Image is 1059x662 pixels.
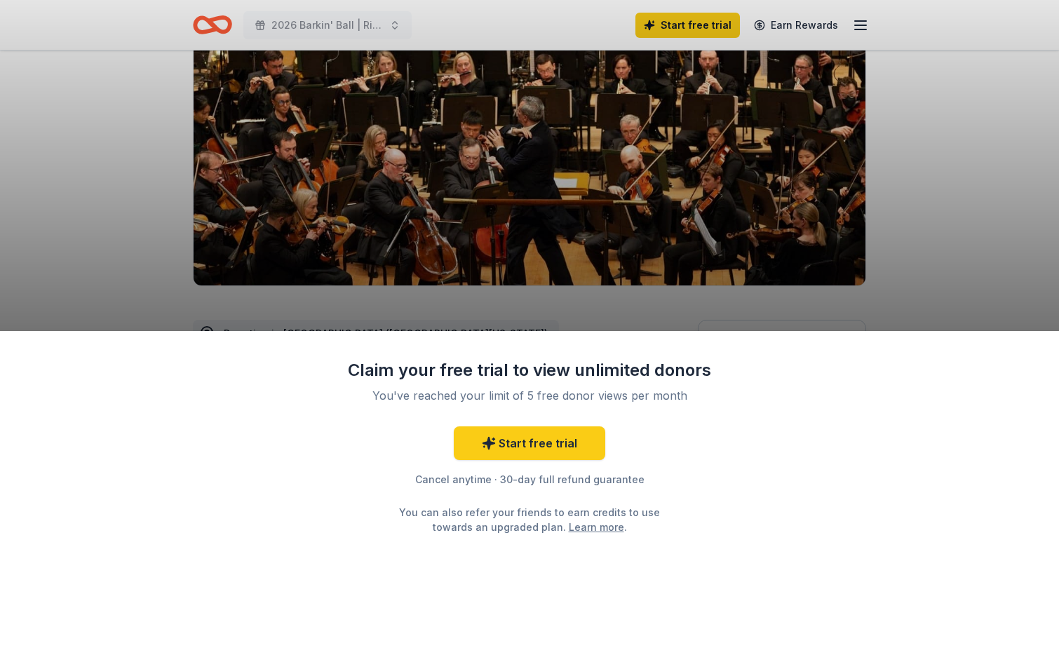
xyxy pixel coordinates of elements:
[454,426,605,460] a: Start free trial
[364,387,695,404] div: You've reached your limit of 5 free donor views per month
[569,520,624,534] a: Learn more
[347,359,712,381] div: Claim your free trial to view unlimited donors
[347,471,712,488] div: Cancel anytime · 30-day full refund guarantee
[386,505,673,534] div: You can also refer your friends to earn credits to use towards an upgraded plan. .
